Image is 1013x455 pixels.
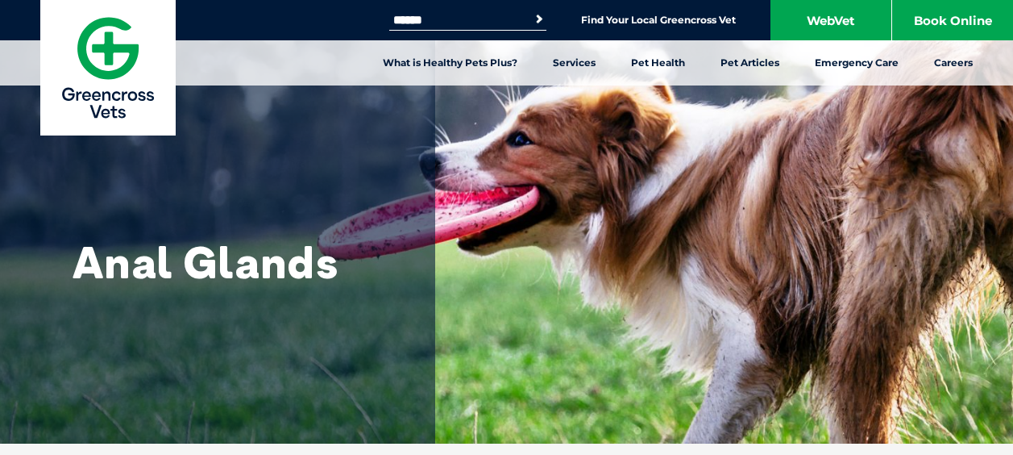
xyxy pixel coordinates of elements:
a: Pet Articles [703,40,797,86]
button: Search [531,11,547,27]
a: Services [535,40,613,86]
h1: Anal Glands [73,238,395,286]
a: What is Healthy Pets Plus? [365,40,535,86]
a: Careers [916,40,990,86]
a: Find Your Local Greencross Vet [581,14,736,27]
a: Pet Health [613,40,703,86]
a: Emergency Care [797,40,916,86]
